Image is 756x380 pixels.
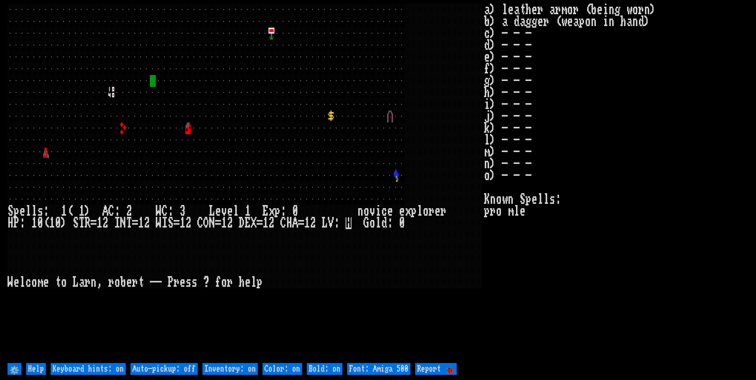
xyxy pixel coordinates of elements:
div: P [168,277,174,288]
div: = [174,217,180,229]
div: e [245,277,251,288]
div: o [369,217,375,229]
input: Help [26,363,46,375]
div: X [251,217,257,229]
div: 2 [144,217,150,229]
div: e [180,277,185,288]
div: = [132,217,138,229]
div: x [405,205,411,217]
div: N [120,217,126,229]
div: 1 [263,217,268,229]
div: : [43,205,49,217]
div: l [251,277,257,288]
div: = [91,217,96,229]
div: e [13,277,19,288]
div: ? [203,277,209,288]
div: t [55,277,61,288]
div: 0 [37,217,43,229]
div: L [73,277,79,288]
div: e [43,277,49,288]
div: R [85,217,91,229]
div: o [61,277,67,288]
div: p [13,205,19,217]
div: : [168,205,174,217]
div: c [25,277,31,288]
div: W [156,205,162,217]
div: v [221,205,227,217]
div: ( [67,205,73,217]
div: 1 [96,217,102,229]
div: 1 [49,217,55,229]
div: o [114,277,120,288]
div: S [168,217,174,229]
input: Bold: on [307,363,342,375]
div: r [85,277,91,288]
div: t [138,277,144,288]
div: d [381,217,387,229]
div: W [156,217,162,229]
div: i [375,205,381,217]
div: r [429,205,435,217]
div: v [369,205,375,217]
div: S [73,217,79,229]
div: e [435,205,440,217]
div: o [363,205,369,217]
div: C [162,205,168,217]
div: 1 [61,205,67,217]
div: S [8,205,13,217]
div: : [19,217,25,229]
div: e [126,277,132,288]
div: o [423,205,429,217]
div: 1 [221,217,227,229]
div: C [197,217,203,229]
div: p [274,205,280,217]
input: Keyboard hints: on [51,363,126,375]
div: c [381,205,387,217]
div: p [257,277,263,288]
div: I [162,217,168,229]
div: C [280,217,286,229]
div: E [263,205,268,217]
div: : [387,217,393,229]
div: r [132,277,138,288]
div: l [375,217,381,229]
div: l [31,205,37,217]
div: L [322,217,328,229]
div: : [334,217,340,229]
div: C [108,205,114,217]
input: Font: Amiga 500 [347,363,410,375]
div: H [8,217,13,229]
div: - [156,277,162,288]
div: r [440,205,446,217]
div: 1 [31,217,37,229]
stats: a) leather armor (being worn) b) a dagger (weapon in hand) c) - - - d) - - - e) - - - f) - - - g)... [484,4,748,361]
div: o [31,277,37,288]
div: 0 [399,217,405,229]
div: r [108,277,114,288]
div: e [399,205,405,217]
div: O [203,217,209,229]
div: n [357,205,363,217]
div: 1 [180,217,185,229]
div: s [185,277,191,288]
div: 2 [185,217,191,229]
div: 2 [227,217,233,229]
div: s [191,277,197,288]
div: 2 [102,217,108,229]
div: l [25,205,31,217]
div: = [215,217,221,229]
div: 2 [310,217,316,229]
div: e [227,205,233,217]
div: e [19,205,25,217]
div: o [221,277,227,288]
div: 2 [268,217,274,229]
div: m [37,277,43,288]
div: D [239,217,245,229]
div: : [280,205,286,217]
div: p [411,205,417,217]
div: H [286,217,292,229]
div: = [298,217,304,229]
div: 1 [245,205,251,217]
div: f [215,277,221,288]
div: b [120,277,126,288]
